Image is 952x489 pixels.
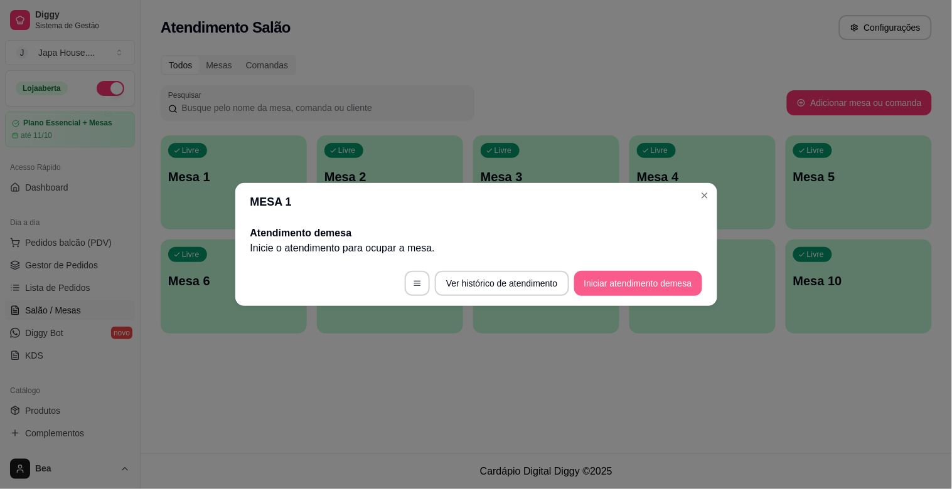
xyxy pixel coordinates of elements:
h2: Atendimento de mesa [250,226,702,241]
p: Inicie o atendimento para ocupar a mesa . [250,241,702,256]
button: Iniciar atendimento demesa [574,271,702,296]
button: Close [695,186,715,206]
header: MESA 1 [235,183,717,221]
button: Ver histórico de atendimento [435,271,569,296]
